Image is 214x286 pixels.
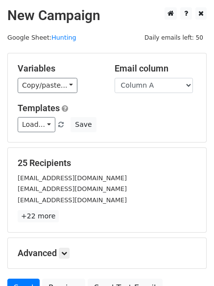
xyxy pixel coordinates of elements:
[18,248,196,259] h5: Advanced
[165,239,214,286] iframe: Chat Widget
[115,63,197,74] h5: Email column
[18,78,77,93] a: Copy/paste...
[7,7,207,24] h2: New Campaign
[18,103,60,113] a: Templates
[18,117,55,132] a: Load...
[18,210,59,222] a: +22 more
[7,34,76,41] small: Google Sheet:
[18,158,196,168] h5: 25 Recipients
[71,117,96,132] button: Save
[18,196,127,204] small: [EMAIL_ADDRESS][DOMAIN_NAME]
[18,63,100,74] h5: Variables
[141,32,207,43] span: Daily emails left: 50
[18,185,127,192] small: [EMAIL_ADDRESS][DOMAIN_NAME]
[51,34,76,41] a: Hunting
[18,174,127,182] small: [EMAIL_ADDRESS][DOMAIN_NAME]
[141,34,207,41] a: Daily emails left: 50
